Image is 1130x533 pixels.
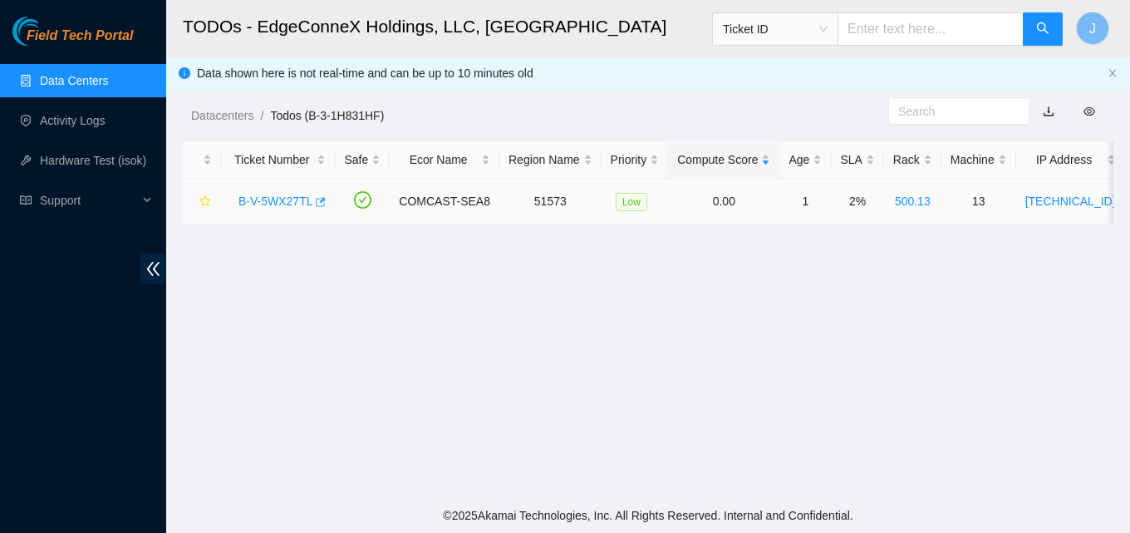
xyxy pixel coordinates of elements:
td: 0.00 [668,179,779,225]
a: [TECHNICAL_ID] [1025,195,1116,208]
a: Datacenters [191,109,253,122]
button: download [1030,98,1067,125]
span: J [1089,18,1096,39]
span: Support [40,184,138,217]
a: download [1043,105,1054,118]
input: Search [898,102,1006,121]
a: Akamai TechnologiesField Tech Portal [12,30,133,52]
td: 2% [831,179,883,225]
td: 13 [941,179,1016,225]
span: Ticket ID [723,17,828,42]
td: COMCAST-SEA8 [390,179,499,225]
td: 1 [779,179,831,225]
button: close [1108,68,1118,79]
button: J [1076,12,1109,45]
a: 500.13 [895,195,931,208]
span: double-left [140,254,166,284]
input: Enter text here... [838,12,1024,46]
span: close [1108,68,1118,78]
span: Low [616,193,647,211]
a: Activity Logs [40,114,106,127]
span: / [260,109,263,122]
span: search [1036,22,1049,37]
a: B-V-5WX27TL [238,195,312,208]
span: star [199,195,211,209]
td: 51573 [499,179,602,225]
footer: © 2025 Akamai Technologies, Inc. All Rights Reserved. Internal and Confidential. [166,498,1130,533]
span: Field Tech Portal [27,28,133,44]
span: read [20,195,32,206]
a: Hardware Test (isok) [40,154,146,167]
a: Todos (B-3-1H831HF) [270,109,384,122]
a: Data Centers [40,74,108,87]
span: eye [1083,106,1095,117]
button: star [192,188,212,215]
img: Akamai Technologies [12,17,84,46]
button: search [1023,12,1063,46]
